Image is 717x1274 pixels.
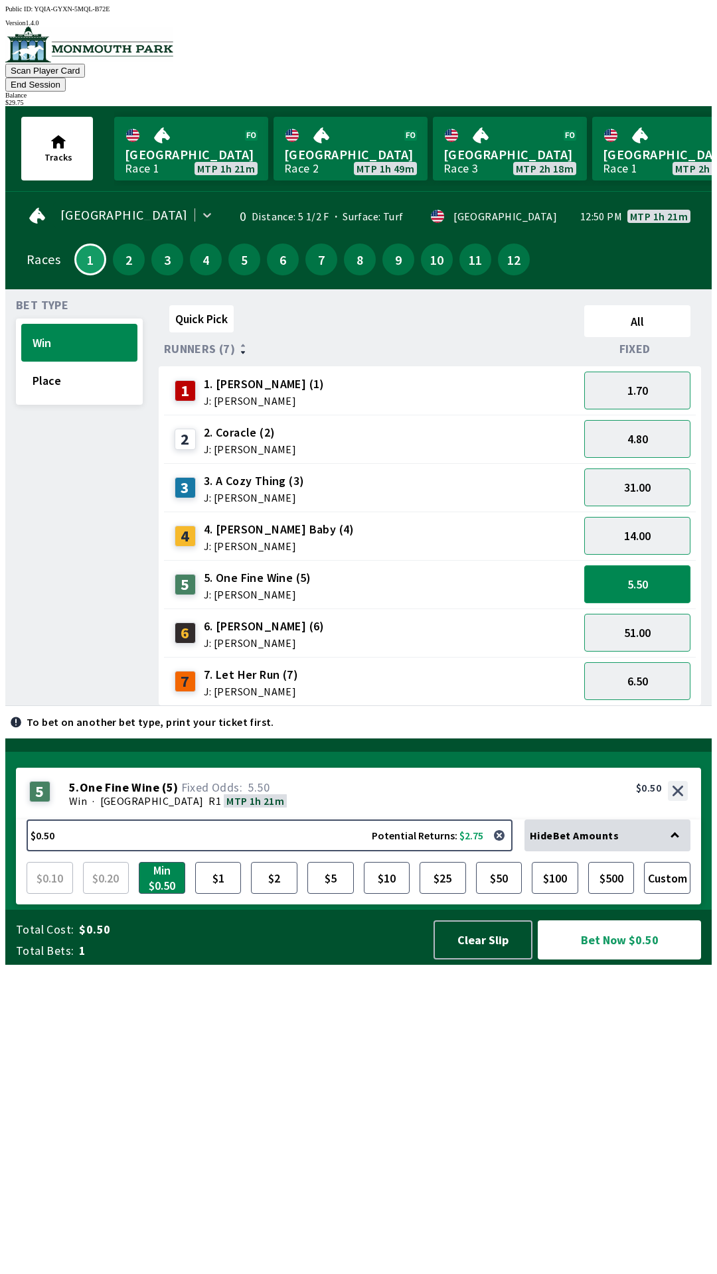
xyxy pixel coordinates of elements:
div: $ 29.75 [5,99,712,106]
button: Tracks [21,117,93,180]
div: 0 [230,211,246,222]
span: Quick Pick [175,311,228,326]
span: 2. Coracle (2) [204,424,296,441]
span: 14.00 [624,528,651,543]
span: 12 [501,255,526,264]
div: [GEOGRAPHIC_DATA] [453,211,557,222]
button: 14.00 [584,517,690,555]
span: 4 [193,255,218,264]
div: 7 [175,671,196,692]
span: MTP 1h 21m [197,163,255,174]
p: To bet on another bet type, print your ticket first. [27,717,274,727]
span: 51.00 [624,625,651,640]
span: $10 [367,865,407,890]
span: [GEOGRAPHIC_DATA] [125,146,258,163]
span: Fixed [619,344,651,354]
div: $0.50 [636,781,661,794]
span: 1 [79,943,421,959]
span: $100 [535,865,575,890]
span: 7 [309,255,334,264]
span: Tracks [44,151,72,163]
span: J: [PERSON_NAME] [204,638,325,648]
span: J: [PERSON_NAME] [204,589,311,600]
button: $2 [251,862,297,894]
span: Surface: Turf [329,210,404,223]
span: Custom [647,865,687,890]
div: Public ID: [5,5,712,13]
span: 2 [116,255,141,264]
span: 6.50 [627,673,648,689]
span: J: [PERSON_NAME] [204,541,355,551]
button: Custom [644,862,690,894]
span: Distance: 5 1/2 F [252,210,329,223]
span: [GEOGRAPHIC_DATA] [284,146,417,163]
span: Win [69,794,87,808]
button: 4 [190,244,222,275]
span: Bet Type [16,300,68,311]
div: 5 [29,781,50,802]
span: Runners (7) [164,344,235,354]
button: 7 [305,244,337,275]
div: Fixed [579,342,696,356]
span: $50 [479,865,519,890]
button: 12 [498,244,530,275]
span: Total Bets: [16,943,74,959]
span: 6. [PERSON_NAME] (6) [204,618,325,635]
span: Clear Slip [445,932,520,948]
span: MTP 1h 21m [630,211,688,222]
span: One Fine Wine [80,781,159,794]
a: [GEOGRAPHIC_DATA]Race 1MTP 1h 21m [114,117,268,180]
div: Race 3 [443,163,478,174]
span: [GEOGRAPHIC_DATA] [60,210,188,220]
span: J: [PERSON_NAME] [204,395,325,406]
span: $500 [592,865,631,890]
span: [GEOGRAPHIC_DATA] [443,146,576,163]
button: 6 [267,244,299,275]
div: Balance [5,92,712,99]
div: Version 1.4.0 [5,19,712,27]
span: 5 [232,255,257,264]
a: [GEOGRAPHIC_DATA]Race 3MTP 2h 18m [433,117,587,180]
button: Clear Slip [434,920,532,959]
button: Min $0.50 [139,862,185,894]
div: 5 [175,574,196,595]
button: 4.80 [584,420,690,458]
button: $50 [476,862,522,894]
button: 51.00 [584,614,690,652]
span: · [92,794,94,808]
div: 3 [175,477,196,498]
span: 3. A Cozy Thing (3) [204,472,305,490]
img: venue logo [5,27,173,62]
span: 3 [155,255,180,264]
button: 1.70 [584,372,690,409]
span: $1 [199,865,238,890]
div: Runners (7) [164,342,579,356]
div: 1 [175,380,196,401]
span: ( 5 ) [162,781,178,794]
div: Race 1 [603,163,637,174]
span: 5 . [69,781,80,794]
button: 6.50 [584,662,690,700]
span: YQIA-GYXN-5MQL-B72E [35,5,110,13]
span: 12:50 PM [580,211,622,222]
span: 6 [270,255,295,264]
span: 31.00 [624,480,651,495]
span: Place [33,373,126,388]
span: Min $0.50 [142,865,182,890]
span: Bet Now $0.50 [549,932,690,948]
button: Place [21,362,137,399]
button: $1 [195,862,242,894]
div: 4 [175,526,196,547]
div: Races [27,254,60,265]
button: All [584,305,690,337]
button: $5 [307,862,354,894]
span: $0.50 [79,922,421,938]
span: $25 [423,865,463,890]
span: J: [PERSON_NAME] [204,444,296,455]
button: 8 [344,244,376,275]
span: 4. [PERSON_NAME] Baby (4) [204,521,355,538]
span: 8 [347,255,372,264]
button: $10 [364,862,410,894]
button: 5 [228,244,260,275]
a: [GEOGRAPHIC_DATA]Race 2MTP 1h 49m [274,117,428,180]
